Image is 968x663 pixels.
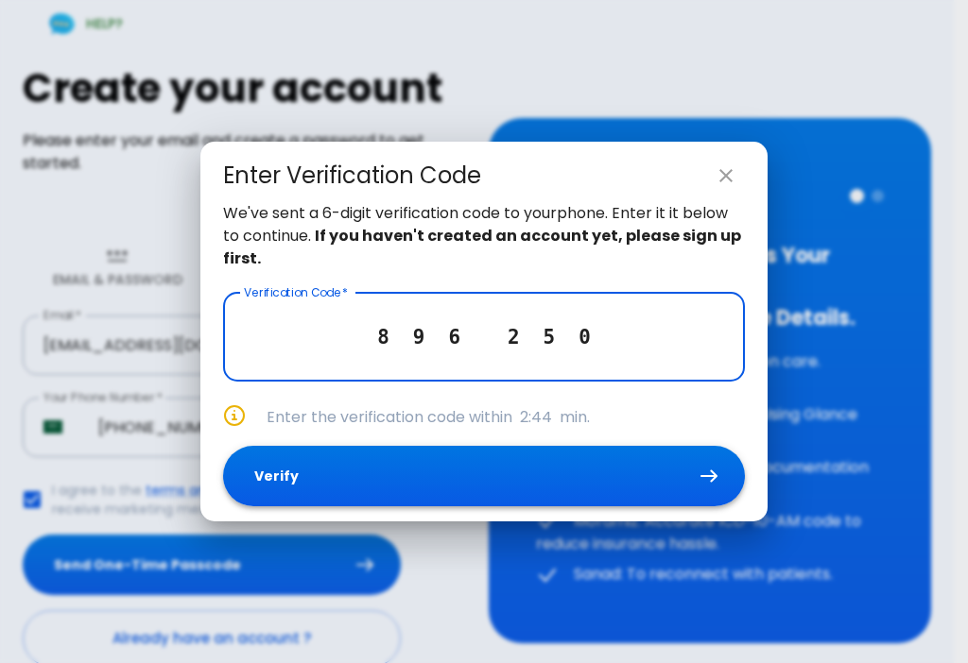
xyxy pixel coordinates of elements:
[223,161,481,191] div: Enter Verification Code
[223,202,745,270] p: We've sent a 6-digit verification code to your phone . Enter it it below to continue.
[520,406,552,428] span: 2:44
[267,406,745,429] p: Enter the verification code within min.
[223,446,745,507] button: Verify
[707,157,745,195] button: close
[223,225,741,269] strong: If you haven't created an account yet, please sign up first.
